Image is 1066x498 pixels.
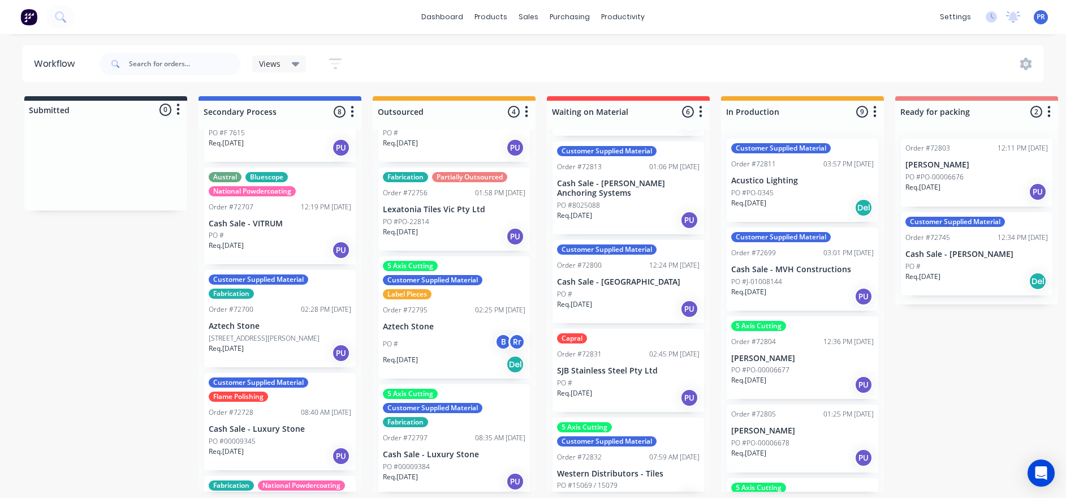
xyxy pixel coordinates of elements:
div: Fabrication [383,172,428,182]
p: Req. [DATE] [383,138,418,148]
div: 5 Axis CuttingCustomer Supplied MaterialLabel PiecesOrder #7279502:25 PM [DATE]Aztech StonePO #BR... [378,256,530,379]
div: Partially Outsourced [432,172,507,182]
div: Customer Supplied Material [557,244,657,255]
p: Req. [DATE] [557,299,592,310]
div: Del [854,199,873,217]
p: Cash Sale - Luxury Stone [209,424,351,434]
div: Order #72811 [731,159,776,169]
div: Customer Supplied Material [383,403,482,413]
p: Req. [DATE] [383,355,418,365]
div: Customer Supplied MaterialOrder #7269903:01 PM [DATE]Cash Sale - MVH ConstructionsPO #J-01008144R... [727,227,878,311]
div: 01:58 PM [DATE] [475,188,525,198]
p: PO # [905,261,921,272]
div: Capral [557,333,587,344]
div: National Powdercoating [258,480,345,491]
p: Req. [DATE] [383,472,418,482]
div: Del [1029,272,1047,290]
div: Workflow [34,57,80,71]
div: Rr [508,333,525,350]
p: [STREET_ADDRESS][PERSON_NAME] [209,333,320,344]
p: PO #PO-22814 [383,217,429,227]
p: PO #PO-00006678 [731,438,789,448]
p: Acustico Lighting [731,176,874,186]
p: [PERSON_NAME] [731,354,874,363]
div: FabricationPartially OutsourcedOrder #7275601:58 PM [DATE]Lexatonia Tiles Vic Pty LtdPO #PO-22814... [378,168,530,251]
p: Req. [DATE] [209,241,244,251]
div: 12:11 PM [DATE] [998,143,1048,153]
div: Order #72756 [383,188,428,198]
p: PO #00009345 [209,436,256,447]
div: PU [332,447,350,465]
div: PU [506,227,524,246]
div: products [469,8,513,25]
p: PO # [209,230,224,241]
div: 01:25 PM [DATE] [823,409,874,419]
div: 5 Axis Cutting [383,261,438,271]
div: Order #72797 [383,433,428,443]
div: 5 Axis Cutting [557,422,612,432]
div: PU [854,287,873,306]
div: Customer Supplied Material [731,143,831,153]
input: Search for orders... [129,53,241,75]
div: Fabrication [209,480,254,491]
div: PU [332,139,350,157]
p: Cash Sale - Luxury Stone [383,450,525,460]
div: 5 Axis CuttingOrder #7280412:36 PM [DATE][PERSON_NAME]PO #PO-00006677Req.[DATE]PU [727,316,878,400]
p: Cash Sale - MVH Constructions [731,265,874,274]
p: PO # [383,339,398,349]
div: productivity [595,8,650,25]
p: PO # [383,128,398,138]
div: PU [1029,183,1047,201]
div: Order #72745 [905,233,950,243]
div: 5 Axis Cutting [731,321,786,331]
p: PO #8025088 [557,200,600,211]
div: Customer Supplied MaterialOrder #7280012:24 PM [DATE]Cash Sale - [GEOGRAPHIC_DATA]PO #Req.[DATE]PU [553,240,704,323]
div: 03:01 PM [DATE] [823,248,874,258]
div: 08:35 AM [DATE] [475,433,525,443]
div: PU [506,473,524,491]
div: Customer Supplied MaterialOrder #7274512:34 PM [DATE]Cash Sale - [PERSON_NAME]PO #Req.[DATE]Del [901,212,1052,295]
div: Customer Supplied Material [209,377,308,388]
p: PO #PO-00006677 [731,365,789,375]
p: Req. [DATE] [731,198,766,208]
div: Fabrication [209,289,254,299]
div: Customer Supplied Material [557,146,657,156]
p: Cash Sale - [PERSON_NAME] Anchoring Systems [557,179,700,198]
p: PO #PO-00006676 [905,172,964,182]
p: [PERSON_NAME] [905,160,1048,170]
p: PO #PO-0345 [731,188,774,198]
img: Factory [20,8,37,25]
div: Customer Supplied MaterialOrder #7281301:06 PM [DATE]Cash Sale - [PERSON_NAME] Anchoring SystemsP... [553,141,704,234]
p: Req. [DATE] [209,447,244,457]
div: Open Intercom Messenger [1028,460,1055,487]
div: Austral [209,172,241,182]
div: Order #72800 [557,260,602,271]
div: 5 Axis Cutting [383,389,438,399]
div: sales [513,8,544,25]
a: dashboard [416,8,469,25]
div: B [495,333,512,350]
div: 5 Axis CuttingCustomer Supplied MaterialFabricationOrder #7279708:35 AM [DATE]Cash Sale - Luxury ... [378,384,530,496]
div: 02:45 PM [DATE] [649,349,700,359]
div: 5 Axis Cutting [731,483,786,493]
div: PU [854,376,873,394]
p: [PERSON_NAME] [731,426,874,436]
div: Customer Supplied Material [209,274,308,285]
div: Order #72728 [209,407,253,418]
div: Order #72707 [209,202,253,212]
div: Order #72803 [905,143,950,153]
div: PU [680,389,698,407]
div: PU [680,300,698,318]
p: PO #15069 / 15079 [557,480,618,491]
div: Flame Polishing [209,392,268,402]
p: Req. [DATE] [905,182,940,192]
p: Req. [DATE] [731,375,766,385]
div: Customer Supplied Material [731,232,831,242]
div: PU [680,211,698,229]
p: Western Distributors - Tiles [557,469,700,479]
div: CapralOrder #7283102:45 PM [DATE]SJB Stainless Steel Pty LtdPO #Req.[DATE]PU [553,329,704,412]
p: SJB Stainless Steel Pty Ltd [557,366,700,376]
div: 08:40 AM [DATE] [301,407,351,418]
div: Order #72813 [557,162,602,172]
div: Order #72804 [731,337,776,347]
